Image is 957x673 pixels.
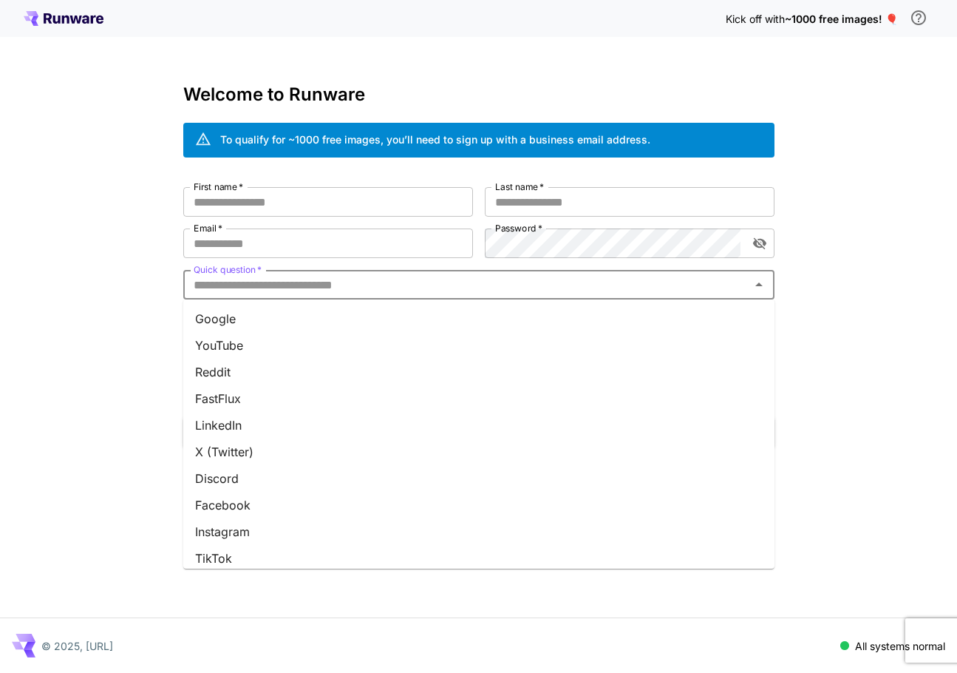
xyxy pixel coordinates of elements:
label: Last name [495,180,544,193]
span: ~1000 free images! 🎈 [785,13,898,25]
button: Close [749,274,769,295]
label: First name [194,180,243,193]
label: Password [495,222,542,234]
li: LinkedIn [183,412,774,439]
button: In order to qualify for free credit, you need to sign up with a business email address and click ... [904,3,933,33]
label: Quick question [194,263,262,276]
li: Google [183,305,774,332]
li: Facebook [183,492,774,518]
li: TikTok [183,545,774,572]
li: Discord [183,465,774,492]
button: toggle password visibility [746,230,773,257]
li: Reddit [183,359,774,385]
li: YouTube [183,332,774,359]
li: X (Twitter) [183,439,774,465]
span: Kick off with [726,13,785,25]
li: Instagram [183,518,774,545]
p: © 2025, [URL] [41,638,113,654]
div: To qualify for ~1000 free images, you’ll need to sign up with a business email address. [220,132,650,147]
label: Email [194,222,222,234]
li: FastFlux [183,385,774,412]
h3: Welcome to Runware [183,84,774,105]
p: All systems normal [855,638,945,654]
